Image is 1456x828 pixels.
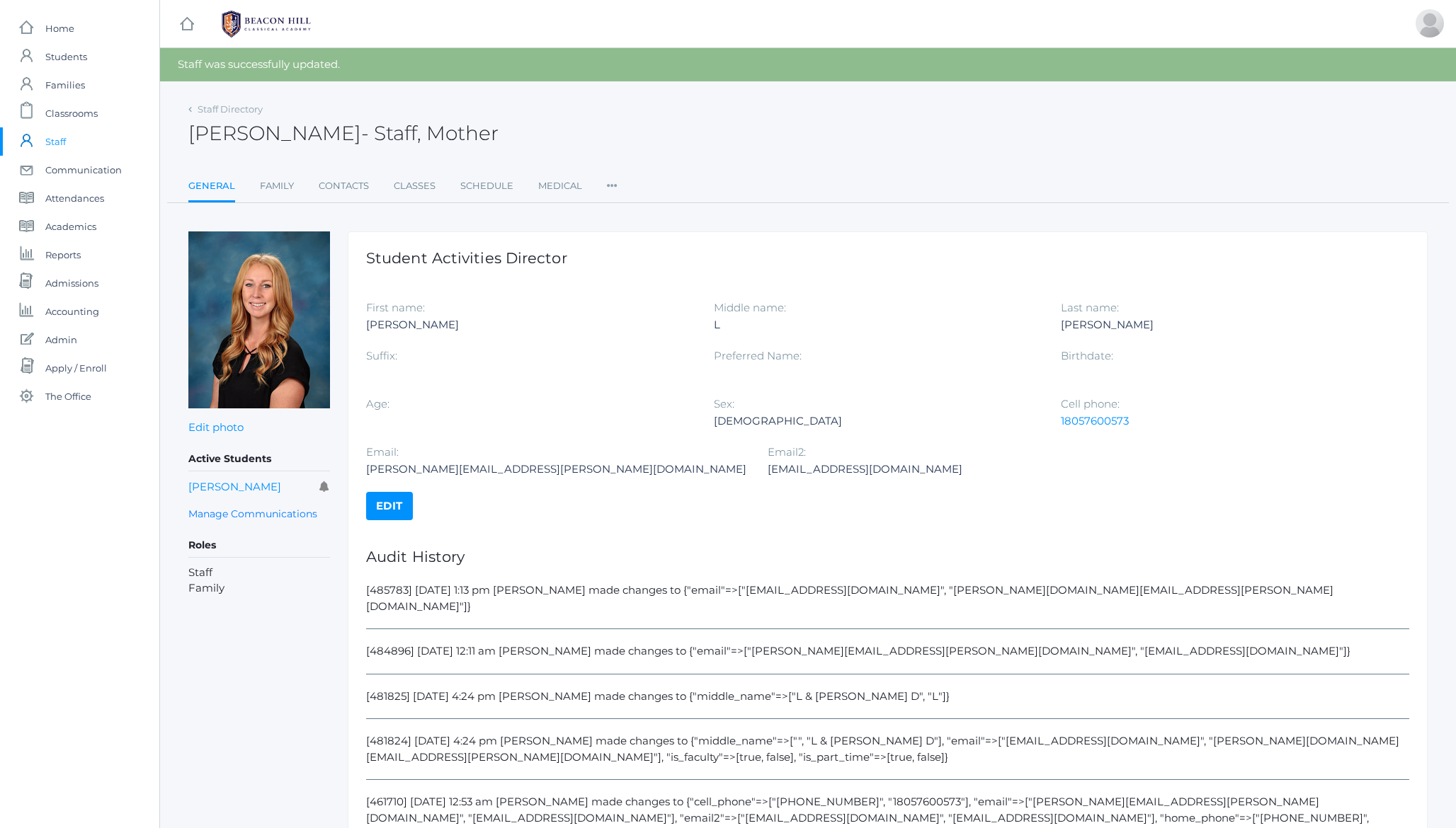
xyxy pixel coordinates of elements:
img: BHCALogos-05-308ed15e86a5a0abce9b8dd61676a3503ac9727e845dece92d48e8588c001991.png [213,6,319,42]
a: Classes [394,172,436,200]
label: Last name: [1061,301,1119,314]
div: [481825] [DATE] 4:24 pm [PERSON_NAME] made changes to {"middle_name"=>["L & [PERSON_NAME] D", "L"]} [366,689,1409,720]
li: Staff [188,565,330,581]
span: Accounting [45,297,99,326]
span: Apply / Enroll [45,354,107,382]
span: Classrooms [45,99,98,127]
label: Cell phone: [1061,397,1120,410]
div: [PERSON_NAME] [1061,316,1387,333]
label: Middle name: [714,301,786,314]
div: Jason Roberts [1416,9,1444,38]
div: [PERSON_NAME][EMAIL_ADDRESS][PERSON_NAME][DOMAIN_NAME] [366,461,746,478]
div: Staff was successfully updated. [160,48,1456,81]
a: [PERSON_NAME] [188,480,281,493]
label: Email: [366,445,399,459]
a: Medical [538,172,582,200]
div: [481824] [DATE] 4:24 pm [PERSON_NAME] made changes to {"middle_name"=>["", "L & [PERSON_NAME] D"]... [366,733,1409,780]
h1: Student Activities Director [366,250,1409,266]
h1: Audit History [366,548,1409,565]
span: Families [45,71,85,99]
label: Birthdate: [1061,349,1113,362]
h5: Active Students [188,447,330,471]
label: First name: [366,301,425,314]
i: Receives communications for this student [319,481,330,492]
span: Admin [45,326,77,354]
a: Family [260,172,294,200]
label: Suffix: [366,349,397,362]
span: - Staff, Mother [361,121,499,145]
a: Edit [366,492,413,520]
div: [485783] [DATE] 1:13 pm [PERSON_NAME] made changes to {"email"=>["[EMAIL_ADDRESS][DOMAIN_NAME]", ... [366,582,1409,629]
label: Age: [366,397,389,410]
a: Staff Directory [198,103,263,115]
a: Schedule [460,172,513,200]
span: Communication [45,156,122,184]
div: L [714,316,1040,333]
a: Manage Communications [188,506,317,522]
span: Admissions [45,269,98,297]
span: Academics [45,212,96,241]
span: Attendances [45,184,104,212]
span: Students [45,42,87,71]
div: [PERSON_NAME] [366,316,693,333]
a: Contacts [319,172,369,200]
a: 18057600573 [1061,414,1129,427]
label: Email2: [768,445,806,459]
div: [484896] [DATE] 12:11 am [PERSON_NAME] made changes to {"email"=>["[PERSON_NAME][EMAIL_ADDRESS][P... [366,643,1409,674]
a: Edit photo [188,420,244,434]
li: Family [188,580,330,597]
label: Preferred Name: [714,349,802,362]
img: Nicole Canty [188,231,330,408]
a: General [188,172,235,202]
span: Staff [45,127,66,156]
div: [DEMOGRAPHIC_DATA] [714,413,1040,430]
h2: [PERSON_NAME] [188,122,499,144]
span: Reports [45,241,81,269]
label: Sex: [714,397,734,410]
h5: Roles [188,534,330,558]
span: Home [45,14,74,42]
div: [EMAIL_ADDRESS][DOMAIN_NAME] [768,461,1094,478]
span: The Office [45,382,91,410]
